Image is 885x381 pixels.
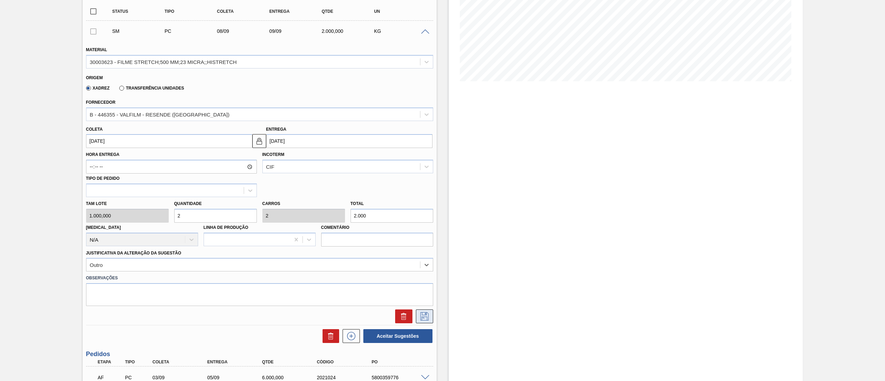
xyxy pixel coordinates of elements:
label: Incoterm [262,152,285,157]
div: Outro [90,262,103,268]
label: Tipo de pedido [86,176,120,181]
label: Quantidade [174,201,202,206]
label: [MEDICAL_DATA] [86,225,121,230]
label: Fornecedor [86,100,115,105]
div: Pedido de Compra [123,375,153,380]
div: 2021024 [315,375,378,380]
label: Comentário [321,223,433,233]
label: Total [351,201,364,206]
label: Material [86,47,107,52]
div: 03/09/2025 [151,375,213,380]
div: Entrega [205,360,268,364]
label: Origem [86,75,103,80]
div: Nova sugestão [339,329,360,343]
div: Salvar Sugestão [412,309,433,323]
div: Qtde [260,360,323,364]
div: Tipo [163,9,223,14]
p: AF [98,375,124,380]
div: Tipo [123,360,153,364]
div: Excluir Sugestões [319,329,339,343]
h3: Pedidos [86,351,433,358]
div: KG [372,28,432,34]
div: Entrega [268,9,327,14]
label: Coleta [86,127,103,132]
div: 5800359776 [370,375,432,380]
div: UN [372,9,432,14]
div: PO [370,360,432,364]
div: Código [315,360,378,364]
label: Carros [262,201,280,206]
img: locked [255,137,263,145]
button: locked [252,134,266,148]
label: Tam lote [86,199,169,209]
div: Sugestão Manual [111,28,170,34]
div: Pedido de Compra [163,28,223,34]
div: 6.000,000 [260,375,323,380]
input: dd/mm/yyyy [266,134,432,148]
input: dd/mm/yyyy [86,134,252,148]
label: Justificativa da Alteração da Sugestão [86,251,181,255]
label: Observações [86,273,433,283]
label: Transferência Unidades [119,86,184,91]
div: Aceitar Sugestões [360,328,433,344]
label: Linha de Produção [204,225,249,230]
div: Coleta [151,360,213,364]
div: Coleta [215,9,275,14]
div: 2.000,000 [320,28,380,34]
div: 30003623 - FILME STRETCH;500 MM;23 MICRA;;HISTRETCH [90,59,237,65]
div: Status [111,9,170,14]
div: 05/09/2025 [205,375,268,380]
div: Qtde [320,9,380,14]
label: Xadrez [86,86,110,91]
div: 08/09/2025 [215,28,275,34]
div: Excluir Sugestão [392,309,412,323]
div: 09/09/2025 [268,28,327,34]
label: Hora Entrega [86,150,257,160]
label: Entrega [266,127,287,132]
div: CIF [266,164,274,170]
div: Etapa [96,360,126,364]
div: B - 446355 - VALFILM - RESENDE ([GEOGRAPHIC_DATA]) [90,111,230,117]
button: Aceitar Sugestões [363,329,432,343]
